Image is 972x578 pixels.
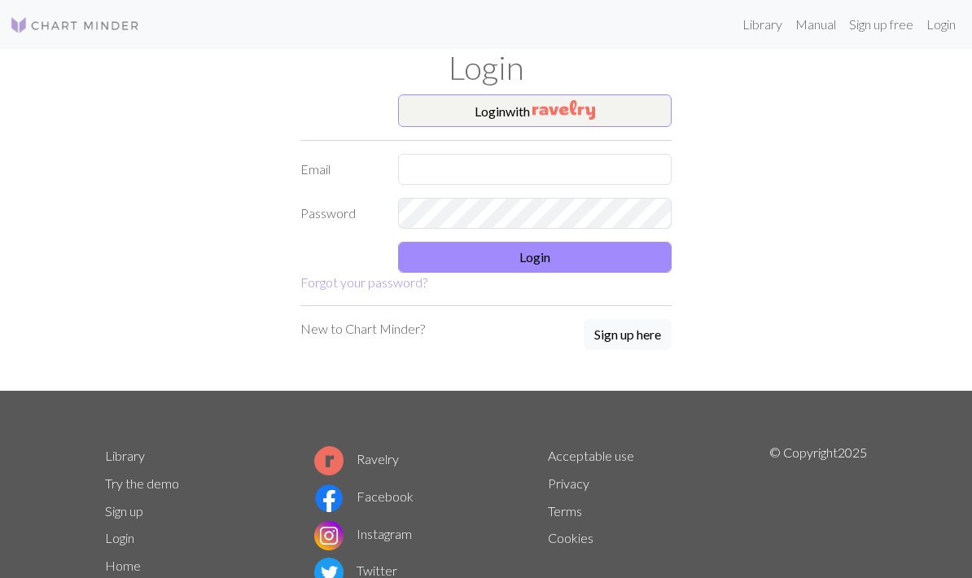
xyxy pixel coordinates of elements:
img: Ravelry [532,100,595,120]
label: Email [291,154,388,185]
img: Facebook logo [314,484,344,513]
button: Login [398,242,672,273]
a: Sign up free [843,8,920,41]
button: Loginwith [398,94,672,127]
label: Password [291,198,388,229]
a: Login [920,8,962,41]
p: New to Chart Minder? [300,319,425,339]
a: Login [105,530,134,545]
a: Home [105,558,141,573]
a: Ravelry [314,451,399,466]
a: Library [736,8,789,41]
a: Try the demo [105,475,179,491]
a: Forgot your password? [300,274,427,290]
img: Logo [10,15,140,35]
button: Sign up here [584,319,672,350]
a: Cookies [548,530,593,545]
a: Manual [789,8,843,41]
a: Acceptable use [548,448,634,463]
a: Library [105,448,145,463]
a: Sign up here [584,319,672,352]
h1: Login [95,49,877,88]
a: Sign up [105,503,143,519]
a: Facebook [314,488,414,504]
a: Twitter [314,563,397,578]
a: Terms [548,503,582,519]
a: Privacy [548,475,589,491]
img: Instagram logo [314,521,344,550]
a: Instagram [314,526,412,541]
img: Ravelry logo [314,446,344,475]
